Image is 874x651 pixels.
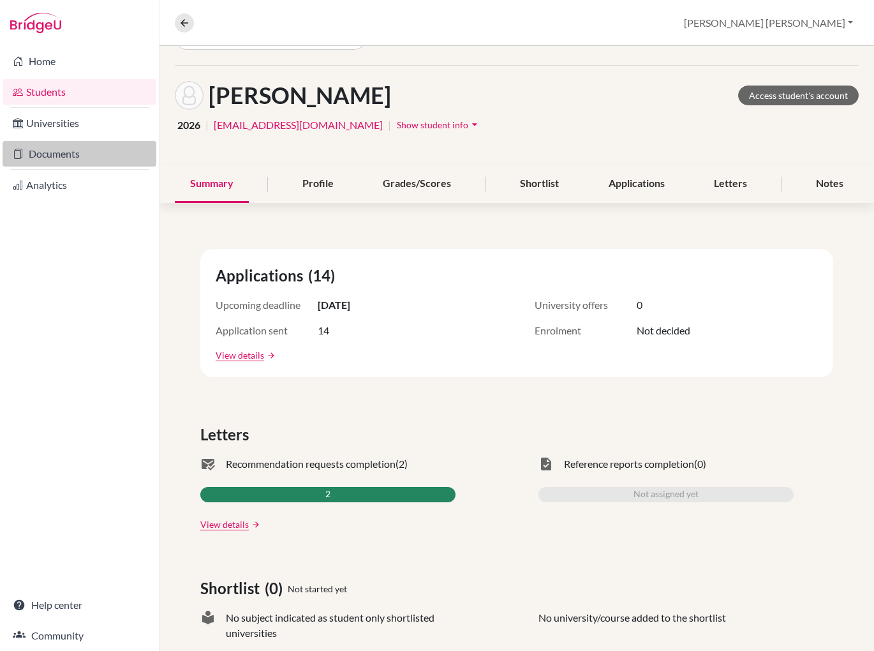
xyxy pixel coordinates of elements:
button: Show student infoarrow_drop_down [396,115,482,135]
a: Community [3,623,156,648]
div: Letters [699,165,762,203]
span: task [538,456,554,472]
span: [DATE] [318,297,350,313]
span: local_library [200,610,216,641]
span: Recommendation requests completion [226,456,396,472]
span: Not decided [637,323,690,338]
span: University offers [535,297,637,313]
span: mark_email_read [200,456,216,472]
span: Letters [200,423,254,446]
div: Summary [175,165,249,203]
span: Show student info [397,119,468,130]
i: arrow_drop_down [468,118,481,131]
img: Aditya Koradia's avatar [175,81,204,110]
span: Upcoming deadline [216,297,318,313]
a: arrow_forward [264,351,276,360]
a: arrow_forward [249,520,260,529]
span: (0) [265,577,288,600]
span: Shortlist [200,577,265,600]
span: 0 [637,297,642,313]
span: Not assigned yet [633,487,699,502]
a: [EMAIL_ADDRESS][DOMAIN_NAME] [214,117,383,133]
span: 2 [325,487,330,502]
span: No subject indicated as student only shortlisted universities [226,610,456,641]
span: Reference reports completion [564,456,694,472]
a: Help center [3,592,156,618]
div: Grades/Scores [367,165,466,203]
button: [PERSON_NAME] [PERSON_NAME] [678,11,859,35]
a: Access student's account [738,86,859,105]
span: 2026 [177,117,200,133]
a: View details [200,518,249,531]
span: Enrolment [535,323,637,338]
a: Documents [3,141,156,167]
p: No university/course added to the shortlist [538,610,726,641]
span: | [205,117,209,133]
img: Bridge-U [10,13,61,33]
span: | [388,117,391,133]
a: View details [216,348,264,362]
a: Universities [3,110,156,136]
span: Not started yet [288,582,347,595]
span: Applications [216,264,308,287]
span: (2) [396,456,408,472]
h1: [PERSON_NAME] [209,82,391,109]
span: (14) [308,264,340,287]
a: Students [3,79,156,105]
div: Profile [287,165,349,203]
a: Analytics [3,172,156,198]
span: (0) [694,456,706,472]
div: Notes [801,165,859,203]
span: Application sent [216,323,318,338]
a: Home [3,49,156,74]
div: Shortlist [505,165,574,203]
div: Applications [593,165,680,203]
span: 14 [318,323,329,338]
